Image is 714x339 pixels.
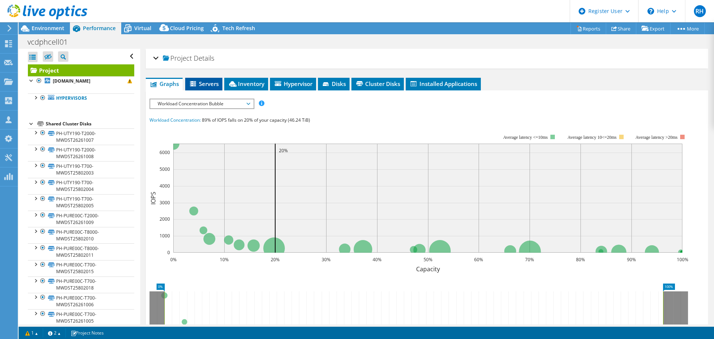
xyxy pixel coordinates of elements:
a: Export [636,23,670,34]
span: Inventory [228,80,264,87]
a: PH-UTY190-T700-MWDST25802004 [28,178,134,194]
span: Virtual [134,25,151,32]
text: Average latency >20ms [636,135,678,140]
a: PH-PURE00C-T2000-MWDST26261009 [28,211,134,227]
text: 0 [167,249,170,256]
text: 30% [322,256,331,263]
span: Performance [83,25,116,32]
a: [DOMAIN_NAME] [28,76,134,86]
text: 60% [474,256,483,263]
b: [DOMAIN_NAME] [53,78,90,84]
tspan: Average latency 10<=20ms [567,135,617,140]
a: PH-PURE00C-T700-MWDST26261005 [28,309,134,326]
text: 20% [271,256,280,263]
text: 100% [677,256,688,263]
span: Cloud Pricing [170,25,204,32]
a: 2 [43,328,66,338]
text: 4000 [160,183,170,189]
a: PH-PURE00C-T8000-MWDST25802010 [28,227,134,243]
span: Workload Concentration Bubble [154,99,250,108]
text: 20% [279,147,288,154]
text: IOPS [149,192,157,205]
text: 0% [170,256,177,263]
text: Capacity [416,265,440,273]
a: PH-UTY190-T2000-MWDST26261007 [28,128,134,145]
span: Environment [32,25,64,32]
a: PH-PURE00C-T8000-MWDST25802011 [28,243,134,260]
a: Project [28,64,134,76]
span: 89% of IOPS falls on 20% of your capacity (46.24 TiB) [202,117,310,123]
span: RH [694,5,706,17]
text: 2000 [160,216,170,222]
text: 50% [424,256,432,263]
span: Servers [189,80,219,87]
text: 90% [627,256,636,263]
h1: vcdphcell01 [24,38,79,46]
text: 1000 [160,233,170,239]
a: Hypervisors [28,93,134,103]
a: PH-PURE00C-T700-MWDST25802018 [28,276,134,293]
span: Graphs [149,80,179,87]
span: Disks [322,80,346,87]
span: Hypervisor [274,80,312,87]
a: Share [606,23,636,34]
text: 3000 [160,199,170,206]
span: Installed Applications [409,80,477,87]
a: Project Notes [65,328,109,338]
a: PH-UTY190-T700-MWDST25802005 [28,194,134,211]
tspan: Average latency <=10ms [503,135,548,140]
text: 5000 [160,166,170,172]
text: 40% [373,256,382,263]
a: PH-UTY190-T700-MWDST25802003 [28,161,134,178]
div: Shared Cluster Disks [46,119,134,128]
span: Project [163,55,192,62]
text: 10% [220,256,229,263]
a: PH-PURE00C-T700-MWDST26261006 [28,293,134,309]
a: 1 [20,328,43,338]
span: Tech Refresh [222,25,255,32]
text: 6000 [160,149,170,156]
a: Reports [570,23,606,34]
text: 70% [525,256,534,263]
a: PH-UTY190-T2000-MWDST26261008 [28,145,134,161]
text: 80% [576,256,585,263]
a: PH-PURE00C-T700-MWDST25802015 [28,260,134,276]
a: More [670,23,705,34]
span: Details [194,54,214,63]
span: Cluster Disks [355,80,400,87]
svg: \n [647,8,654,15]
span: Workload Concentration: [149,117,201,123]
